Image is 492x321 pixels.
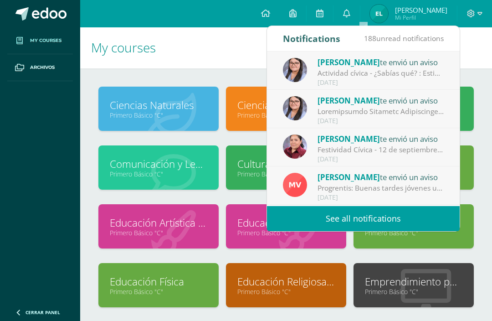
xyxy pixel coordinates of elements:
div: Festividad Cívica - 12 de septiembre: Buen día estimadas familias. Comparto información de requer... [318,145,444,155]
a: Comunicación y Lenguaje, Idioma Extranjero Inglés [110,157,207,171]
div: te envió un aviso [318,133,444,145]
span: My courses [91,39,156,56]
span: My courses [30,37,61,44]
a: Archivos [7,54,73,81]
a: Primero Básico "C" [237,170,335,178]
div: Recordatorio Festival Gastronómico : Estimados estudiantes reciban un atento y cordial saludo, po... [318,106,444,117]
a: Primero Básico "C" [237,287,335,296]
div: te envió un aviso [318,94,444,106]
a: See all notifications [267,206,460,231]
a: Ciencias Naturales [110,98,207,112]
div: te envió un aviso [318,171,444,183]
span: [PERSON_NAME] [318,95,380,106]
div: Actividad cívica - ¿Sabías qué? : Estimados jóvenes reciban un cordial saludo, por este medio les... [318,68,444,78]
a: Primero Básico "C" [110,228,207,237]
img: 6629f3bc959cff1d45596c1c35f9a503.png [370,5,388,23]
a: Educación Física [110,274,207,289]
div: Notifications [283,26,340,51]
span: Mi Perfil [395,14,447,21]
a: Ciencias Sociales, Formación Ciudadana e Interculturalidad [237,98,335,112]
span: Archivos [30,64,55,71]
div: [DATE] [318,117,444,125]
span: [PERSON_NAME] [318,57,380,67]
a: Cultura e Idioma Maya, Garífuna o Xinca [237,157,335,171]
div: Progrentis: Buenas tardes jóvenes un abrazo. El día de mañana traer su dispositivo como siempre, ... [318,183,444,193]
a: Primero Básico "C" [237,228,335,237]
a: Primero Básico "C" [237,111,335,119]
div: [DATE] [318,155,444,163]
img: ca38207ff64f461ec141487f36af9fbf.png [283,135,307,159]
a: Educación Artística (Educación Musical) [237,216,335,230]
img: 1ff341f52347efc33ff1d2a179cbdb51.png [283,173,307,197]
img: 17db063816693a26b2c8d26fdd0faec0.png [283,96,307,120]
a: Primero Básico "C" [110,287,207,296]
img: 17db063816693a26b2c8d26fdd0faec0.png [283,58,307,82]
div: te envió un aviso [318,56,444,68]
span: Cerrar panel [26,309,60,316]
a: Primero Básico "C" [110,111,207,119]
div: [DATE] [318,194,444,202]
span: 188 [364,33,376,43]
a: Primero Básico "C" [110,170,207,178]
div: [DATE] [318,79,444,87]
a: Primero Básico "C" [365,228,462,237]
span: unread notifications [364,33,444,43]
a: My courses [7,27,73,54]
a: Educación Artística (Danza) [110,216,207,230]
a: Emprendimiento para la Productividad y Robótica [365,274,462,289]
span: [PERSON_NAME] [318,134,380,144]
a: Educación Religiosa Escolar [237,274,335,289]
a: Primero Básico "C" [365,287,462,296]
span: [PERSON_NAME] [395,5,447,15]
span: [PERSON_NAME] [318,172,380,182]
